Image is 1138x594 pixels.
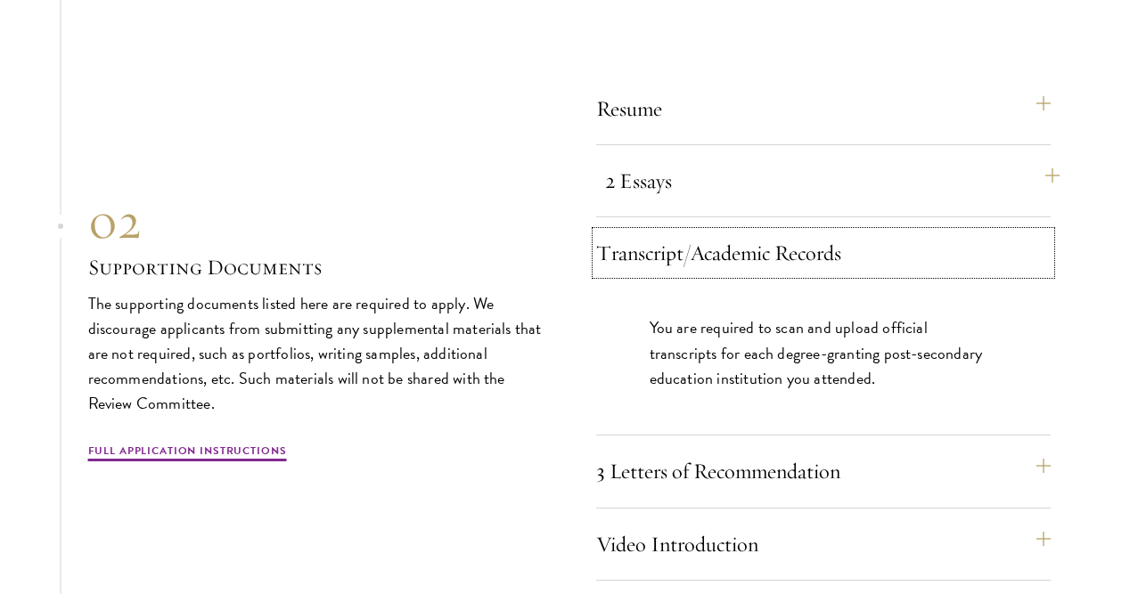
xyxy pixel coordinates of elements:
button: 3 Letters of Recommendation [596,450,1051,492]
h3: Supporting Documents [88,252,543,282]
button: Resume [596,87,1051,130]
button: 2 Essays [605,159,1060,202]
div: 02 [88,190,543,252]
button: Transcript/Academic Records [596,232,1051,274]
p: The supporting documents listed here are required to apply. We discourage applicants from submitt... [88,291,543,416]
button: Video Introduction [596,523,1051,566]
p: You are required to scan and upload official transcripts for each degree-granting post-secondary ... [650,315,997,390]
a: Full Application Instructions [88,443,287,464]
